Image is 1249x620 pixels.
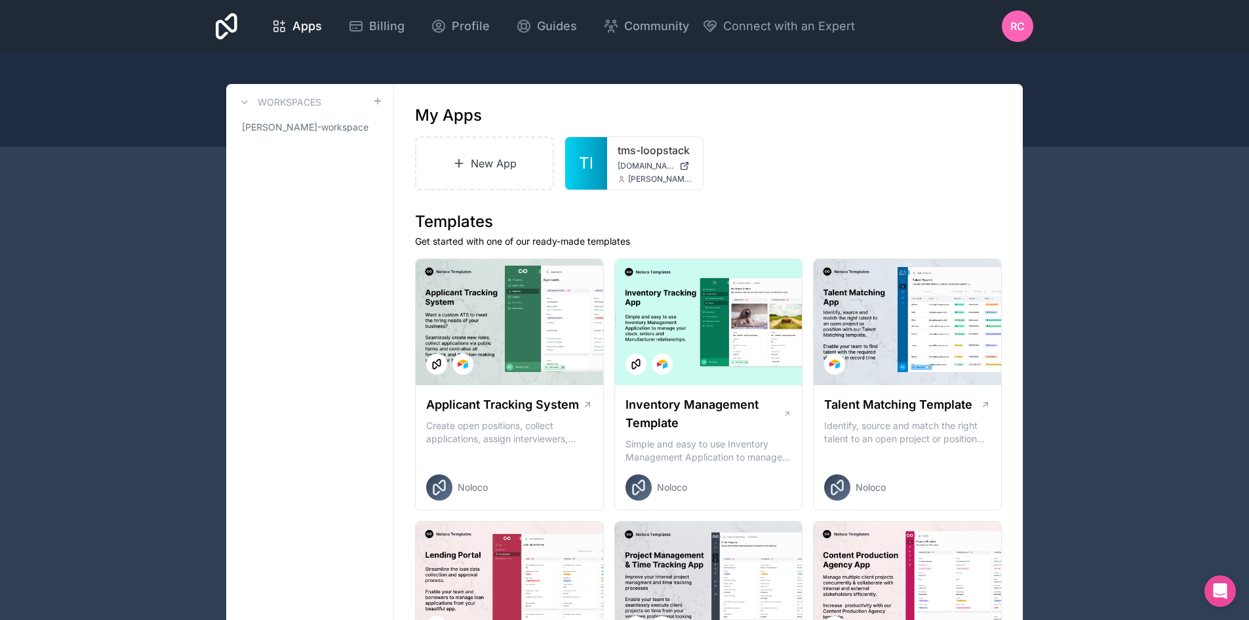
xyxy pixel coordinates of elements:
span: Profile [452,17,490,35]
span: Noloco [856,481,886,494]
a: Billing [338,12,415,41]
h1: Templates [415,211,1002,232]
span: Tl [579,153,593,174]
h1: Inventory Management Template [625,396,783,432]
a: tms-loopstack [618,142,692,158]
h3: Workspaces [258,96,321,109]
p: Identify, source and match the right talent to an open project or position with our Talent Matchi... [824,419,991,445]
h1: My Apps [415,105,482,126]
a: Apps [261,12,332,41]
span: Community [624,17,689,35]
p: Get started with one of our ready-made templates [415,235,1002,248]
span: Billing [369,17,405,35]
a: Guides [506,12,587,41]
a: New App [415,136,554,190]
p: Create open positions, collect applications, assign interviewers, centralise candidate feedback a... [426,419,593,445]
a: Community [593,12,700,41]
p: Simple and easy to use Inventory Management Application to manage your stock, orders and Manufact... [625,438,792,464]
h1: Talent Matching Template [824,396,972,414]
img: Airtable Logo [657,359,667,369]
span: Apps [292,17,322,35]
span: [PERSON_NAME][EMAIL_ADDRESS][DOMAIN_NAME] [628,174,692,184]
span: [PERSON_NAME]-workspace [242,121,368,134]
span: [DOMAIN_NAME] [618,161,674,171]
a: Tl [565,137,607,190]
a: [PERSON_NAME]-workspace [237,115,383,139]
h1: Applicant Tracking System [426,396,579,414]
a: [DOMAIN_NAME] [618,161,692,171]
span: Guides [537,17,577,35]
a: Workspaces [237,94,321,110]
a: Profile [420,12,500,41]
button: Connect with an Expert [702,17,855,35]
span: Connect with an Expert [723,17,855,35]
span: Noloco [458,481,488,494]
span: Noloco [657,481,687,494]
img: Airtable Logo [458,359,468,369]
div: Open Intercom Messenger [1204,575,1236,607]
span: RC [1010,18,1025,34]
img: Airtable Logo [829,359,840,369]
